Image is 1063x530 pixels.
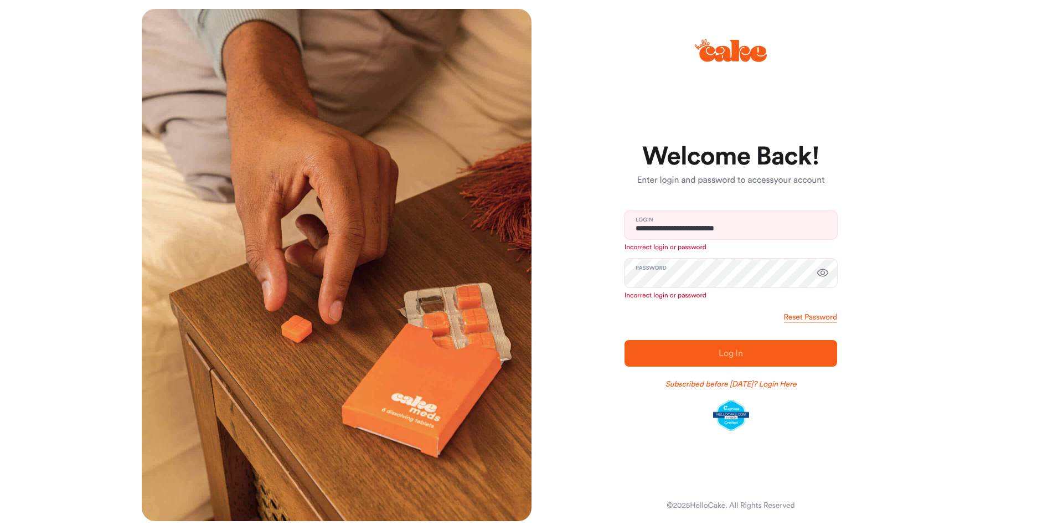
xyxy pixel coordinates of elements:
h1: Welcome Back! [625,143,837,170]
p: Enter login and password to access your account [625,174,837,187]
p: Incorrect login or password [625,291,837,300]
div: © 2025 HelloCake. All Rights Reserved [667,500,794,511]
a: Subscribed before [DATE]? Login Here [665,379,797,390]
span: Log In [719,349,743,358]
p: Incorrect login or password [625,243,837,252]
img: legit-script-certified.png [713,400,749,431]
button: Log In [625,340,837,367]
a: Reset Password [784,312,837,323]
